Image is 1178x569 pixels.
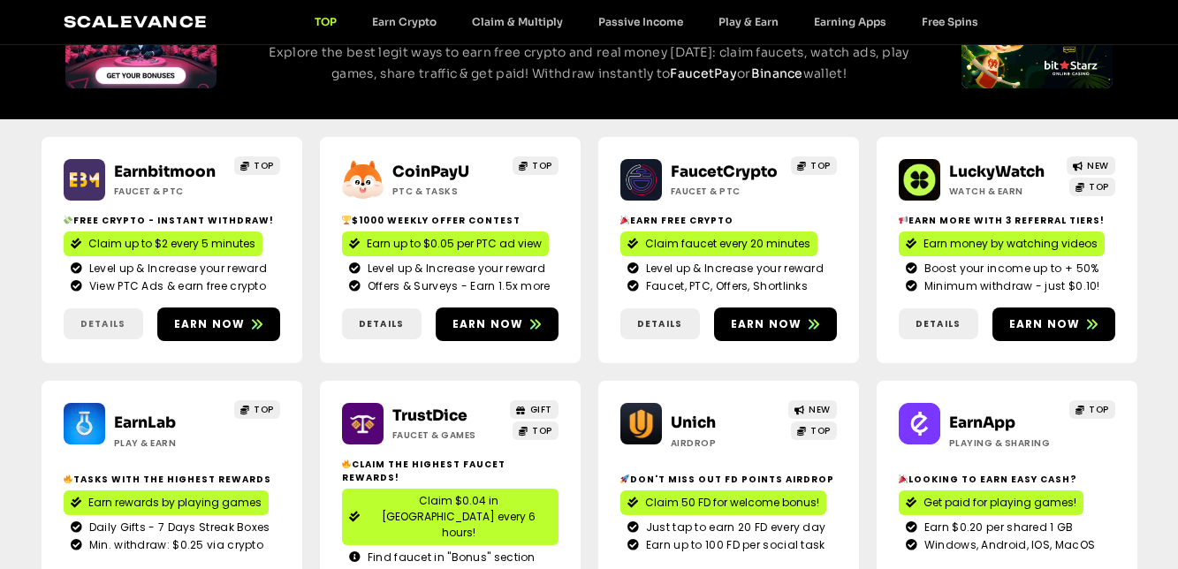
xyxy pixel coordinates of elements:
[85,520,270,535] span: Daily Gifts - 7 Days Streak Boxes
[80,317,125,330] span: Details
[530,403,552,416] span: GIFT
[1067,156,1115,175] a: NEW
[114,185,224,198] h2: Faucet & PTC
[809,403,831,416] span: NEW
[64,216,72,224] img: 💸
[620,216,629,224] img: 🎉
[751,65,803,81] a: Binance
[1089,180,1109,193] span: TOP
[234,400,280,419] a: TOP
[392,185,503,198] h2: ptc & Tasks
[85,278,266,294] span: View PTC Ads & earn free crypto
[923,236,1098,252] span: Earn money by watching videos
[392,406,467,425] a: TrustDice
[88,236,255,252] span: Claim up to $2 every 5 minutes
[714,307,837,341] a: Earn now
[899,474,908,483] img: 🎉
[88,495,262,511] span: Earn rewards by playing games
[174,316,246,332] span: Earn now
[532,424,552,437] span: TOP
[899,473,1115,486] h2: Looking to Earn Easy Cash?
[796,15,904,28] a: Earning Apps
[513,421,559,440] a: TOP
[392,163,469,181] a: CoinPayU
[899,490,1083,515] a: Get paid for playing games!
[342,214,559,227] h2: $1000 Weekly Offer contest
[359,317,404,330] span: Details
[620,490,826,515] a: Claim 50 FD for welcome bonus!
[581,15,701,28] a: Passive Income
[342,489,559,545] a: Claim $0.04 in [GEOGRAPHIC_DATA] every 6 hours!
[620,231,817,256] a: Claim faucet every 20 minutes
[342,231,549,256] a: Earn up to $0.05 per PTC ad view
[899,214,1115,227] h2: Earn more with 3 referral Tiers!
[642,520,826,535] span: Just tap to earn 20 FD every day
[64,474,72,483] img: 🔥
[363,550,536,565] span: Find faucet in "Bonus" section
[114,413,176,432] a: EarnLab
[899,216,908,224] img: 📢
[920,520,1074,535] span: Earn $0.20 per shared 1 GB
[701,15,796,28] a: Play & Earn
[642,278,808,294] span: Faucet, PTC, Offers, Shortlinks
[64,473,280,486] h2: Tasks with the highest rewards
[904,15,996,28] a: Free Spins
[899,308,978,339] a: Details
[810,424,831,437] span: TOP
[620,214,837,227] h2: Earn free crypto
[1069,178,1115,196] a: TOP
[367,236,542,252] span: Earn up to $0.05 per PTC ad view
[342,308,422,339] a: Details
[810,159,831,172] span: TOP
[949,413,1015,432] a: EarnApp
[367,493,551,541] span: Claim $0.04 in [GEOGRAPHIC_DATA] every 6 hours!
[670,65,737,81] a: FaucetPay
[342,459,351,468] img: 🔥
[1009,316,1081,332] span: Earn now
[342,458,559,484] h2: Claim the highest faucet rewards!
[920,537,1095,553] span: Windows, Android, IOS, MacOS
[64,214,280,227] h2: Free crypto - Instant withdraw!
[254,403,274,416] span: TOP
[791,156,837,175] a: TOP
[642,261,824,277] span: Level up & Increase your reward
[436,307,559,341] a: Earn now
[620,308,700,339] a: Details
[392,429,503,442] h2: Faucet & Games
[1069,400,1115,419] a: TOP
[923,495,1076,511] span: Get paid for playing games!
[532,159,552,172] span: TOP
[791,421,837,440] a: TOP
[234,156,280,175] a: TOP
[645,236,810,252] span: Claim faucet every 20 minutes
[620,474,629,483] img: 🚀
[85,261,267,277] span: Level up & Increase your reward
[671,163,778,181] a: FaucetCrypto
[949,163,1045,181] a: LuckyWatch
[949,436,1060,450] h2: Playing & Sharing
[510,400,559,419] a: GIFT
[671,185,781,198] h2: Faucet & PTC
[920,278,1100,294] span: Minimum withdraw - just $0.10!
[454,15,581,28] a: Claim & Multiply
[254,159,274,172] span: TOP
[513,156,559,175] a: TOP
[114,163,216,181] a: Earnbitmoon
[920,261,1099,277] span: Boost your income up to + 50%
[157,307,280,341] a: Earn now
[297,15,354,28] a: TOP
[916,317,961,330] span: Details
[342,216,351,224] img: 🏆
[671,413,716,432] a: Unich
[949,185,1060,198] h2: Watch & Earn
[788,400,837,419] a: NEW
[992,307,1115,341] a: Earn now
[64,12,209,31] a: Scalevance
[64,490,269,515] a: Earn rewards by playing games
[363,261,545,277] span: Level up & Increase your reward
[354,15,454,28] a: Earn Crypto
[249,42,929,85] p: Explore the best legit ways to earn free crypto and real money [DATE]: claim faucets, watch ads, ...
[64,231,262,256] a: Claim up to $2 every 5 minutes
[363,278,551,294] span: Offers & Surveys - Earn 1.5x more
[637,317,682,330] span: Details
